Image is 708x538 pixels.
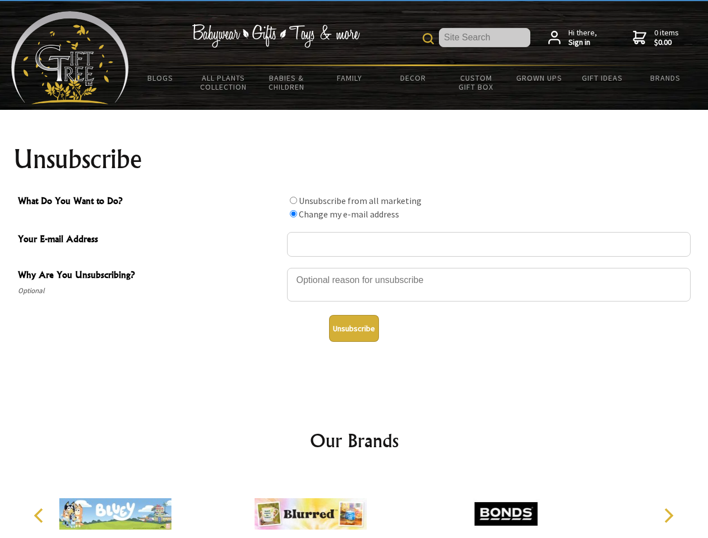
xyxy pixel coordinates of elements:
a: Babies & Children [255,66,318,99]
a: Custom Gift Box [445,66,508,99]
span: 0 items [654,27,679,48]
a: 0 items$0.00 [633,28,679,48]
span: What Do You Want to Do? [18,194,281,210]
a: BLOGS [129,66,192,90]
span: Your E-mail Address [18,232,281,248]
img: Babywear - Gifts - Toys & more [192,24,360,48]
strong: Sign in [568,38,597,48]
button: Previous [28,503,53,528]
label: Unsubscribe from all marketing [299,195,422,206]
input: Site Search [439,28,530,47]
strong: $0.00 [654,38,679,48]
button: Unsubscribe [329,315,379,342]
a: Grown Ups [507,66,571,90]
a: Hi there,Sign in [548,28,597,48]
a: All Plants Collection [192,66,256,99]
textarea: Why Are You Unsubscribing? [287,268,691,302]
img: product search [423,33,434,44]
button: Next [656,503,681,528]
label: Change my e-mail address [299,208,399,220]
a: Brands [634,66,697,90]
h2: Our Brands [22,427,686,454]
span: Hi there, [568,28,597,48]
h1: Unsubscribe [13,146,695,173]
input: What Do You Want to Do? [290,197,297,204]
input: What Do You Want to Do? [290,210,297,217]
img: Babyware - Gifts - Toys and more... [11,11,129,104]
input: Your E-mail Address [287,232,691,257]
span: Why Are You Unsubscribing? [18,268,281,284]
a: Family [318,66,382,90]
span: Optional [18,284,281,298]
a: Decor [381,66,445,90]
a: Gift Ideas [571,66,634,90]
